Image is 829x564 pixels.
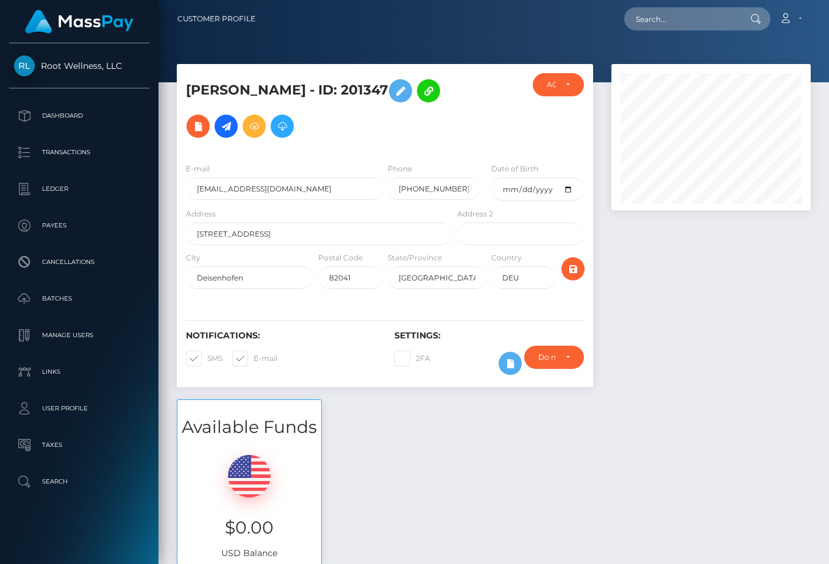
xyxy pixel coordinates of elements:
[547,80,556,90] div: ACTIVE
[524,346,584,369] button: Do not require
[9,137,149,168] a: Transactions
[14,473,144,491] p: Search
[186,73,446,144] h5: [PERSON_NAME] - ID: 201347
[394,330,585,341] h6: Settings:
[9,60,149,71] span: Root Wellness, LLC
[457,209,493,220] label: Address 2
[9,210,149,241] a: Payees
[9,430,149,460] a: Taxes
[14,55,35,76] img: Root Wellness, LLC
[9,174,149,204] a: Ledger
[186,163,210,174] label: E-mail
[186,351,222,366] label: SMS
[14,180,144,198] p: Ledger
[215,115,238,138] a: Initiate Payout
[232,351,277,366] label: E-mail
[186,252,201,263] label: City
[538,352,556,362] div: Do not require
[14,253,144,271] p: Cancellations
[533,73,584,96] button: ACTIVE
[25,10,133,34] img: MassPay Logo
[14,290,144,308] p: Batches
[177,6,255,32] a: Customer Profile
[491,252,522,263] label: Country
[186,330,376,341] h6: Notifications:
[9,466,149,497] a: Search
[388,252,442,263] label: State/Province
[14,107,144,125] p: Dashboard
[318,252,363,263] label: Postal Code
[9,393,149,424] a: User Profile
[14,436,144,454] p: Taxes
[9,101,149,131] a: Dashboard
[177,415,321,439] h3: Available Funds
[14,363,144,381] p: Links
[9,357,149,387] a: Links
[388,163,412,174] label: Phone
[186,209,216,220] label: Address
[491,163,538,174] label: Date of Birth
[14,399,144,418] p: User Profile
[9,247,149,277] a: Cancellations
[228,455,271,498] img: USD.png
[14,216,144,235] p: Payees
[14,326,144,344] p: Manage Users
[187,516,312,540] h3: $0.00
[624,7,739,30] input: Search...
[9,320,149,351] a: Manage Users
[394,351,430,366] label: 2FA
[14,143,144,162] p: Transactions
[9,284,149,314] a: Batches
